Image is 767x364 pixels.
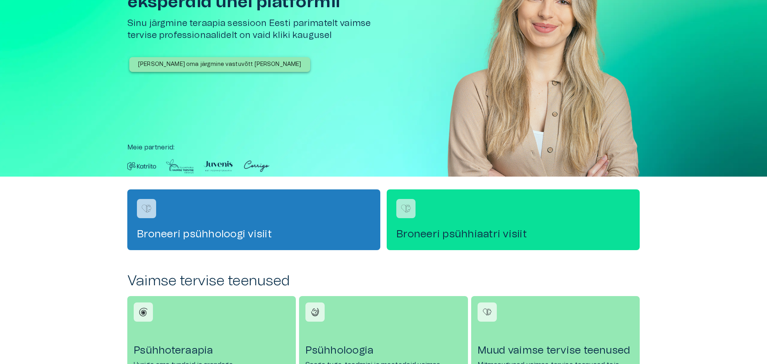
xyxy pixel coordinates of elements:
img: Muud vaimse tervise teenused icon [481,306,493,318]
h4: Broneeri psühholoogi visiit [137,228,371,241]
img: Broneeri psühholoogi visiit logo [141,203,153,215]
button: [PERSON_NAME] oma järgmine vastuvõtt [PERSON_NAME] [129,57,310,72]
h4: Psühhoteraapia [134,344,289,357]
img: Partner logo [166,159,194,174]
img: Broneeri psühhiaatri visiit logo [400,203,412,215]
img: Partner logo [127,159,156,174]
img: Psühholoogia icon [309,306,321,318]
h4: Broneeri psühhiaatri visiit [396,228,630,241]
h4: Psühholoogia [305,344,461,357]
h4: Muud vaimse tervise teenused [478,344,633,357]
a: Navigate to service booking [127,189,380,250]
img: Partner logo [242,159,271,174]
p: Meie partnerid : [127,143,640,152]
img: Psühhoteraapia icon [137,306,149,318]
h2: Vaimse tervise teenused [127,273,640,290]
a: Navigate to service booking [387,189,640,250]
img: Partner logo [204,159,233,174]
p: [PERSON_NAME] oma järgmine vastuvõtt [PERSON_NAME] [138,60,301,69]
h5: Sinu järgmine teraapia sessioon Eesti parimatelt vaimse tervise professionaalidelt on vaid kliki ... [127,18,387,41]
